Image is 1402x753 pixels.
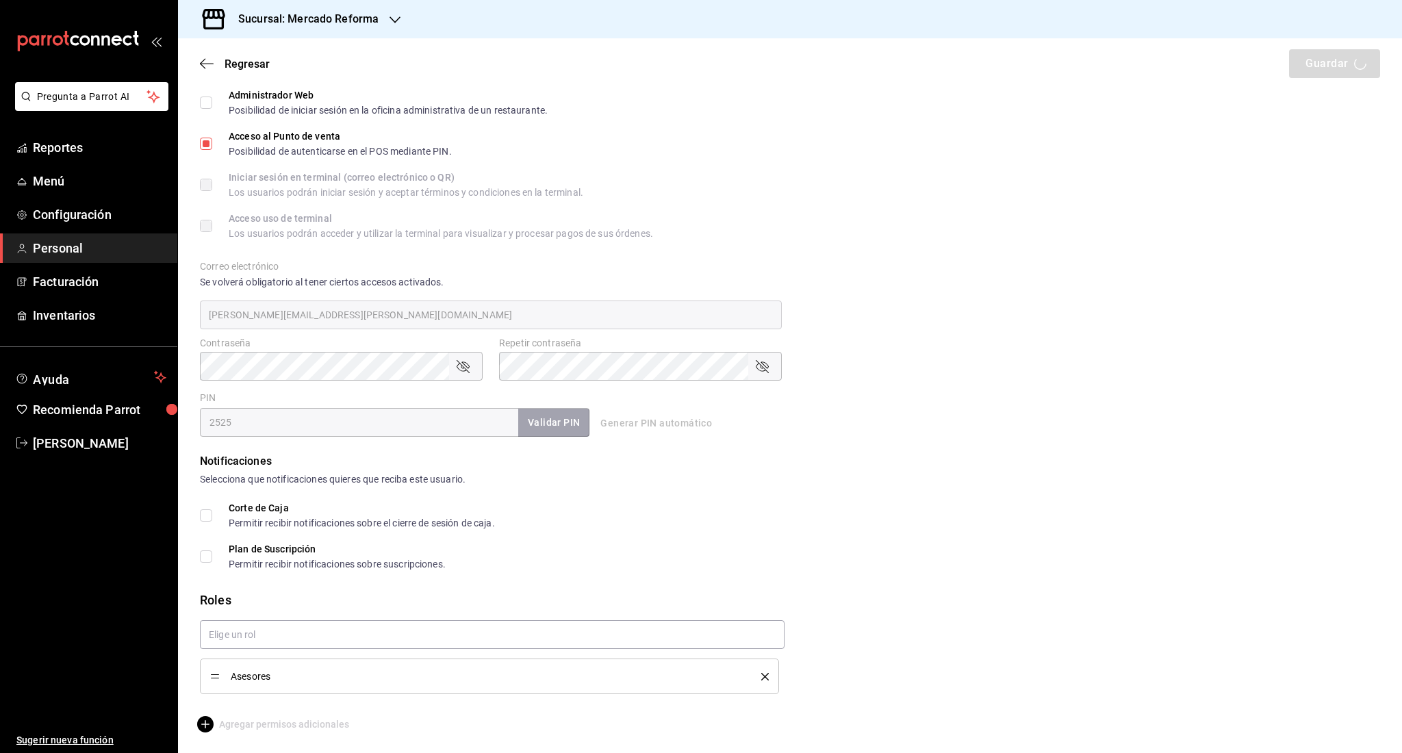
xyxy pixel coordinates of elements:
label: Contraseña [200,338,483,348]
input: Elige un rol [200,620,785,649]
span: Regresar [225,58,270,71]
button: Regresar [200,58,270,71]
input: 3 a 6 dígitos [200,408,518,437]
span: Facturación [33,272,166,291]
span: [PERSON_NAME] [33,434,166,452]
span: Reportes [33,138,166,157]
div: Administrador Web [229,90,548,100]
span: Ayuda [33,369,149,385]
div: Acceso al Punto de venta [229,131,452,141]
div: Iniciar sesión en terminal (correo electrónico o QR) [229,173,583,182]
label: Repetir contraseña [499,338,782,348]
label: PIN [200,393,216,403]
div: Se volverá obligatorio al tener ciertos accesos activados. [200,275,782,290]
div: Roles [200,591,1380,609]
button: delete [752,673,769,680]
div: Corte de Caja [229,503,495,513]
span: Pregunta a Parrot AI [37,90,147,104]
div: Selecciona que notificaciones quieres que reciba este usuario. [200,472,1380,487]
span: Inventarios [33,306,166,324]
div: Notificaciones [200,453,1380,470]
div: Los usuarios podrán iniciar sesión y aceptar términos y condiciones en la terminal. [229,188,583,197]
div: Permitir recibir notificaciones sobre el cierre de sesión de caja. [229,518,495,528]
label: Correo electrónico [200,261,782,271]
span: Menú [33,172,166,190]
h3: Sucursal: Mercado Reforma [227,11,379,27]
div: Permitir recibir notificaciones sobre suscripciones. [229,559,446,569]
span: Recomienda Parrot [33,400,166,419]
button: open_drawer_menu [151,36,162,47]
div: Plan de Suscripción [229,544,446,554]
span: Asesores [231,672,741,681]
span: Configuración [33,205,166,224]
button: Pregunta a Parrot AI [15,82,168,111]
div: Los usuarios podrán acceder y utilizar la terminal para visualizar y procesar pagos de sus órdenes. [229,229,653,238]
span: Personal [33,239,166,257]
a: Pregunta a Parrot AI [10,99,168,114]
div: Acceso uso de terminal [229,214,653,223]
div: Posibilidad de iniciar sesión en la oficina administrativa de un restaurante. [229,105,548,115]
span: Sugerir nueva función [16,733,166,748]
div: Posibilidad de autenticarse en el POS mediante PIN. [229,146,452,156]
